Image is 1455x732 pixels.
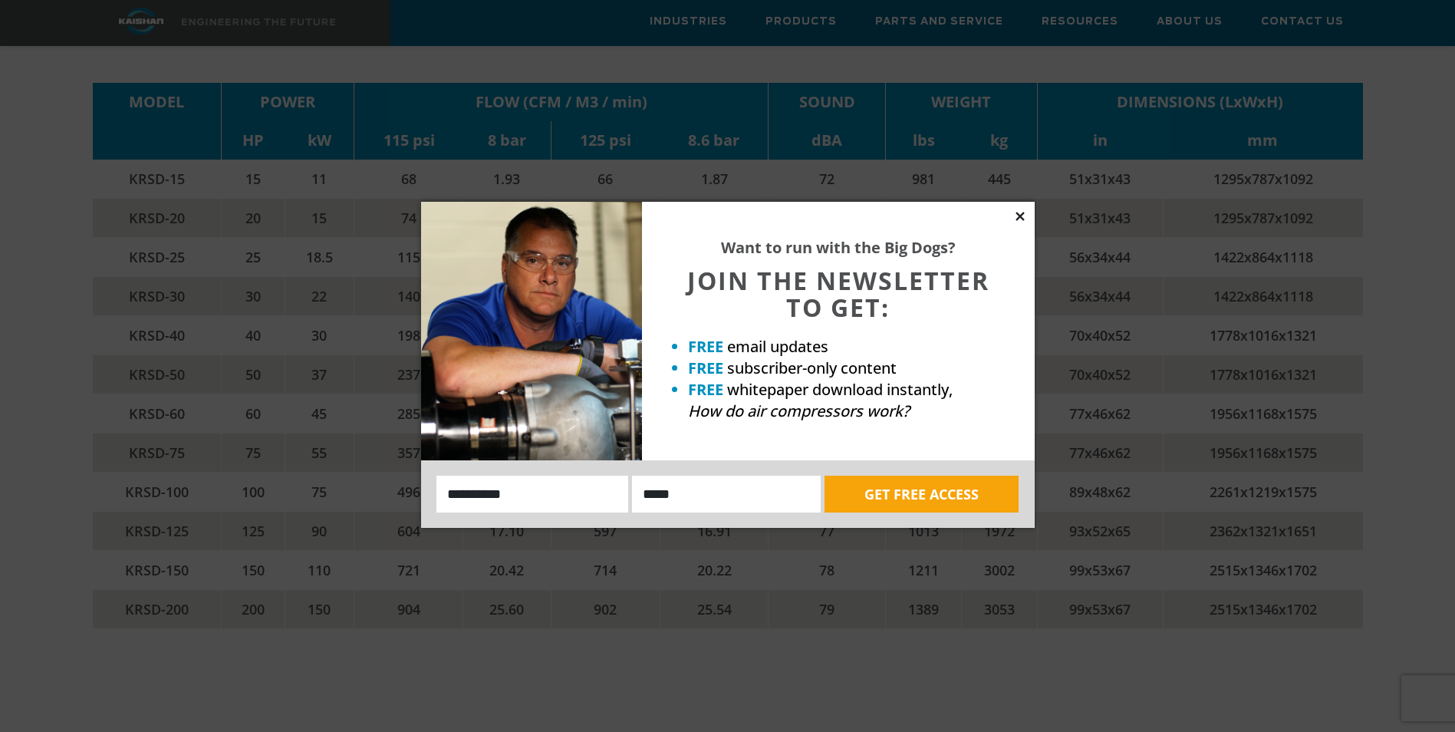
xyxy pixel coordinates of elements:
[436,476,629,513] input: Name:
[727,379,953,400] span: whitepaper download instantly,
[727,358,897,378] span: subscriber-only content
[688,379,723,400] strong: FREE
[688,336,723,357] strong: FREE
[1013,209,1027,223] button: Close
[688,358,723,378] strong: FREE
[825,476,1019,513] button: GET FREE ACCESS
[687,264,989,324] span: JOIN THE NEWSLETTER TO GET:
[721,237,956,258] strong: Want to run with the Big Dogs?
[632,476,821,513] input: Email
[727,336,828,357] span: email updates
[688,401,910,421] em: How do air compressors work?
